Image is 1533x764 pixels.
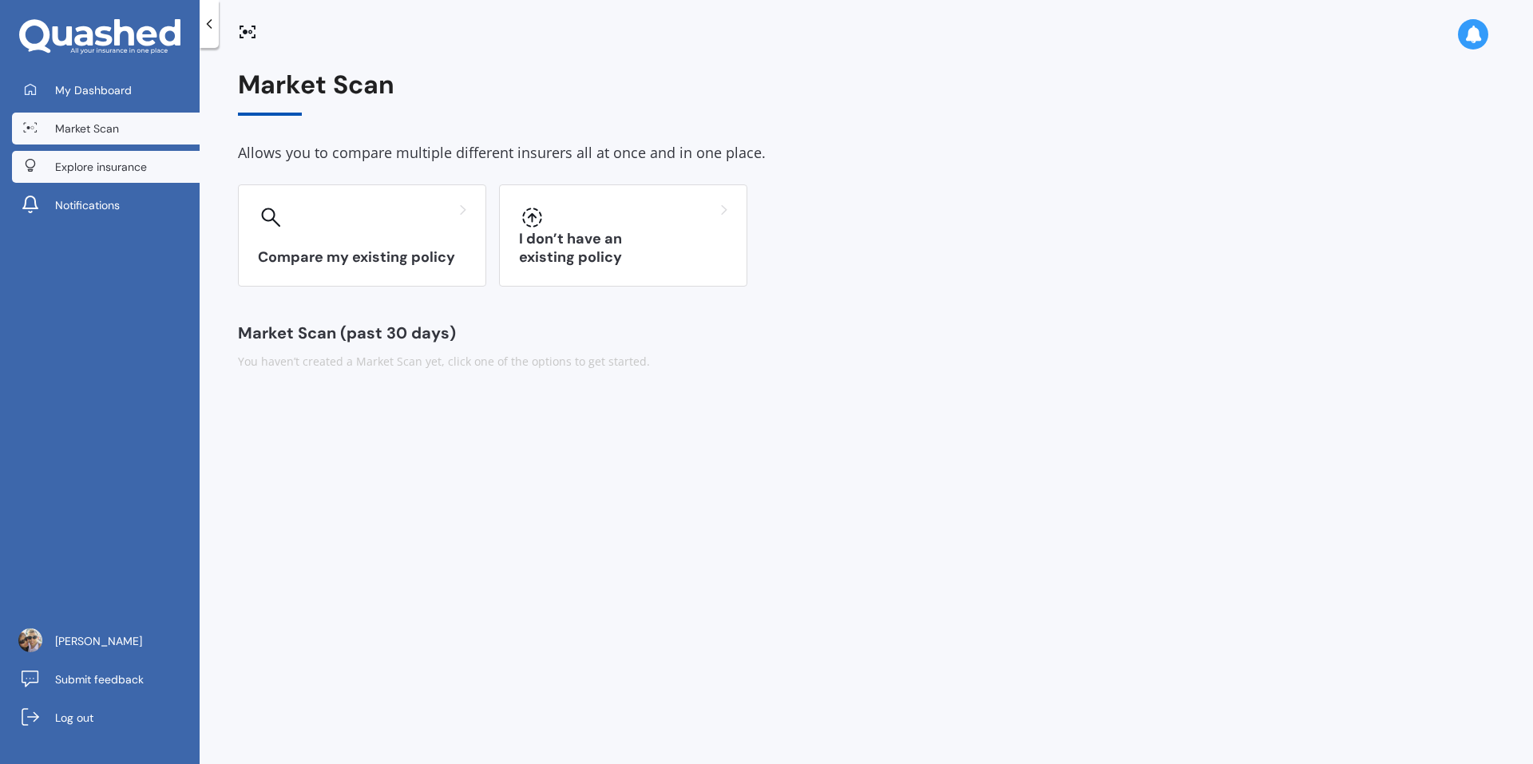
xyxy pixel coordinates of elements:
[519,230,727,267] h3: I don’t have an existing policy
[55,82,132,98] span: My Dashboard
[55,197,120,213] span: Notifications
[55,121,119,137] span: Market Scan
[12,74,200,106] a: My Dashboard
[12,113,200,144] a: Market Scan
[55,671,144,687] span: Submit feedback
[55,159,147,175] span: Explore insurance
[238,354,1495,370] div: You haven’t created a Market Scan yet, click one of the options to get started.
[12,625,200,657] a: [PERSON_NAME]
[238,141,1495,165] div: Allows you to compare multiple different insurers all at once and in one place.
[12,189,200,221] a: Notifications
[18,628,42,652] img: ACg8ocJj9Pe7XI1xI7LDhQUS9xyFwuKv_WxMyUM5sHvKpSPPSdxdJo3a=s96-c
[238,325,1495,341] div: Market Scan (past 30 days)
[12,151,200,183] a: Explore insurance
[55,710,93,726] span: Log out
[258,248,466,267] h3: Compare my existing policy
[55,633,142,649] span: [PERSON_NAME]
[238,70,1495,116] div: Market Scan
[12,702,200,734] a: Log out
[12,663,200,695] a: Submit feedback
